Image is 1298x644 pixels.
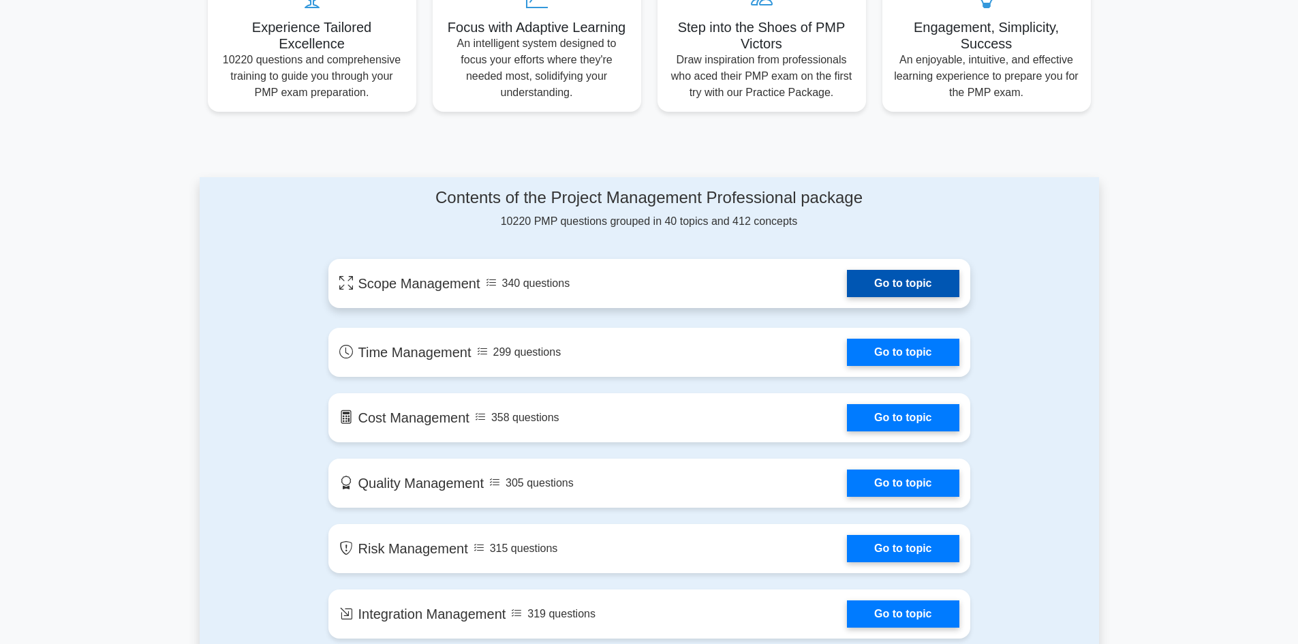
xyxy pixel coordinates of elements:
[847,600,959,628] a: Go to topic
[444,35,630,101] p: An intelligent system designed to focus your efforts where they're needed most, solidifying your ...
[847,535,959,562] a: Go to topic
[847,404,959,431] a: Go to topic
[847,339,959,366] a: Go to topic
[847,270,959,297] a: Go to topic
[668,52,855,101] p: Draw inspiration from professionals who aced their PMP exam on the first try with our Practice Pa...
[328,188,970,208] h4: Contents of the Project Management Professional package
[847,470,959,497] a: Go to topic
[219,52,405,101] p: 10220 questions and comprehensive training to guide you through your PMP exam preparation.
[893,52,1080,101] p: An enjoyable, intuitive, and effective learning experience to prepare you for the PMP exam.
[668,19,855,52] h5: Step into the Shoes of PMP Victors
[444,19,630,35] h5: Focus with Adaptive Learning
[328,188,970,230] div: 10220 PMP questions grouped in 40 topics and 412 concepts
[219,19,405,52] h5: Experience Tailored Excellence
[893,19,1080,52] h5: Engagement, Simplicity, Success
